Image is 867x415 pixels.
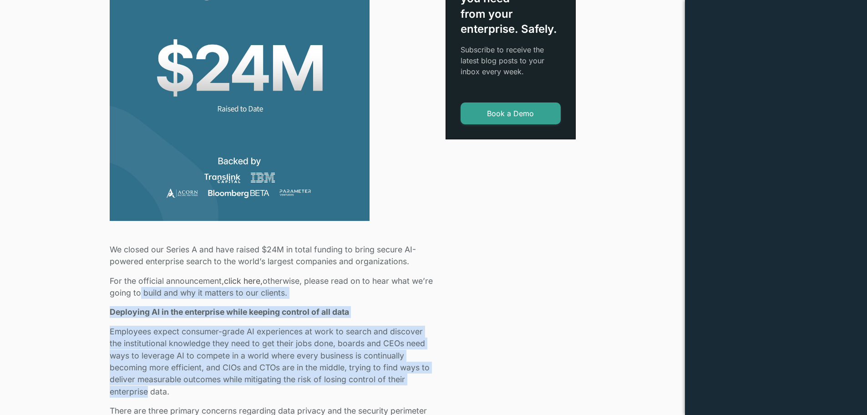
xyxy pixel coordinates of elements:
[110,326,435,398] p: Employees expect consumer-grade AI experiences at work to search and discover the institutional k...
[461,44,561,77] p: Subscribe to receive the latest blog posts to your inbox every week.
[110,275,435,299] p: For the official announcement, otherwise, please read on to hear what we’re going to build and wh...
[461,102,561,124] a: Book a Demo
[224,276,263,286] a: click here,
[110,244,435,268] p: We closed our Series A and have raised $24M in total funding to bring secure AI-powered enterpris...
[110,307,349,317] strong: Deploying AI in the enterprise while keeping control of all data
